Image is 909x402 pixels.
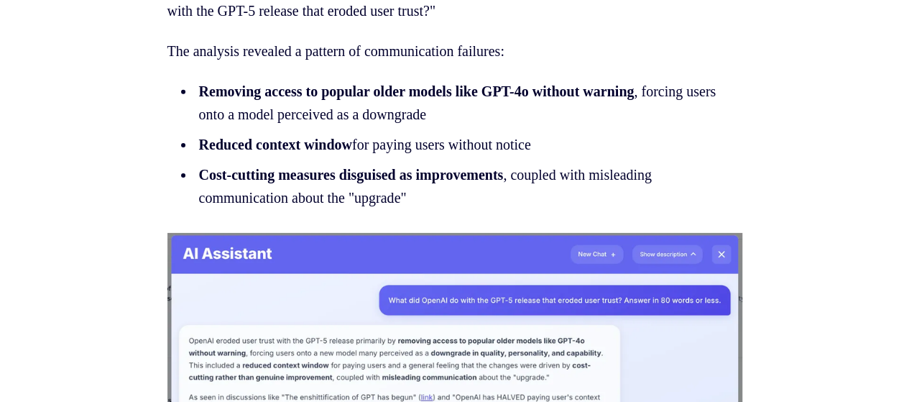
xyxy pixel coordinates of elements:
p: The analysis revealed a pattern of communication failures: [167,40,742,63]
li: , coupled with misleading communication about the "upgrade" [195,163,721,209]
li: for paying users without notice [195,133,721,156]
strong: Reduced context window [199,137,352,152]
strong: Removing access to popular older models like GPT-4o without warning [199,83,635,99]
strong: Cost-cutting measures disguised as improvements [199,167,504,183]
li: , forcing users onto a model perceived as a downgrade [195,80,721,126]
